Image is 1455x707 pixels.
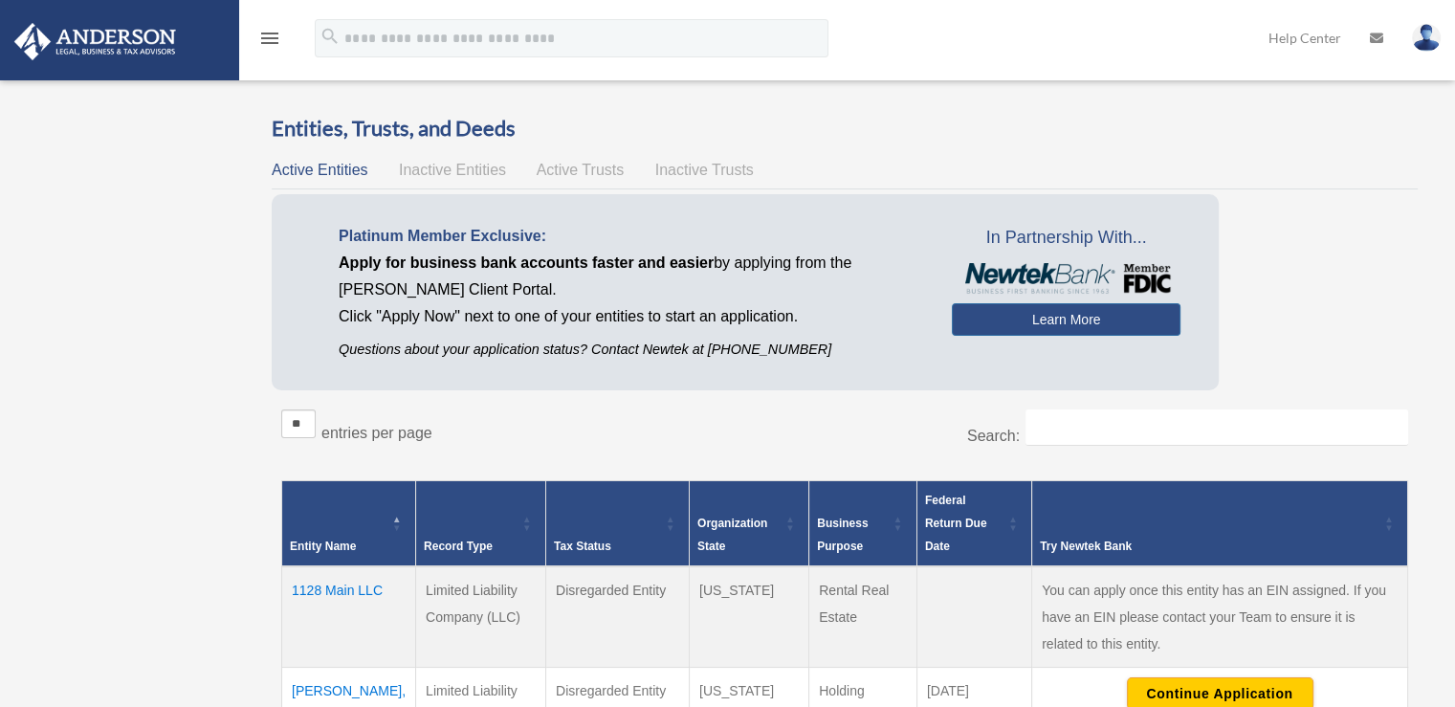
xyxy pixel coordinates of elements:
[952,223,1180,254] span: In Partnership With...
[282,480,416,566] th: Entity Name: Activate to invert sorting
[399,162,506,178] span: Inactive Entities
[916,480,1031,566] th: Federal Return Due Date: Activate to sort
[1040,535,1378,558] div: Try Newtek Bank
[320,26,341,47] i: search
[9,23,182,60] img: Anderson Advisors Platinum Portal
[1032,480,1408,566] th: Try Newtek Bank : Activate to sort
[290,540,356,553] span: Entity Name
[258,33,281,50] a: menu
[424,540,493,553] span: Record Type
[545,480,689,566] th: Tax Status: Activate to sort
[537,162,625,178] span: Active Trusts
[282,566,416,668] td: 1128 Main LLC
[416,566,546,668] td: Limited Liability Company (LLC)
[272,114,1418,144] h3: Entities, Trusts, and Deeds
[697,517,767,553] span: Organization State
[1412,24,1441,52] img: User Pic
[1032,566,1408,668] td: You can apply once this entity has an EIN assigned. If you have an EIN please contact your Team t...
[339,338,923,362] p: Questions about your application status? Contact Newtek at [PHONE_NUMBER]
[967,428,1020,444] label: Search:
[961,263,1171,294] img: NewtekBankLogoSM.png
[952,303,1180,336] a: Learn More
[925,494,987,553] span: Federal Return Due Date
[545,566,689,668] td: Disregarded Entity
[655,162,754,178] span: Inactive Trusts
[817,517,868,553] span: Business Purpose
[339,254,714,271] span: Apply for business bank accounts faster and easier
[809,566,917,668] td: Rental Real Estate
[321,425,432,441] label: entries per page
[809,480,917,566] th: Business Purpose: Activate to sort
[554,540,611,553] span: Tax Status
[272,162,367,178] span: Active Entities
[416,480,546,566] th: Record Type: Activate to sort
[339,223,923,250] p: Platinum Member Exclusive:
[689,566,808,668] td: [US_STATE]
[339,250,923,303] p: by applying from the [PERSON_NAME] Client Portal.
[689,480,808,566] th: Organization State: Activate to sort
[339,303,923,330] p: Click "Apply Now" next to one of your entities to start an application.
[258,27,281,50] i: menu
